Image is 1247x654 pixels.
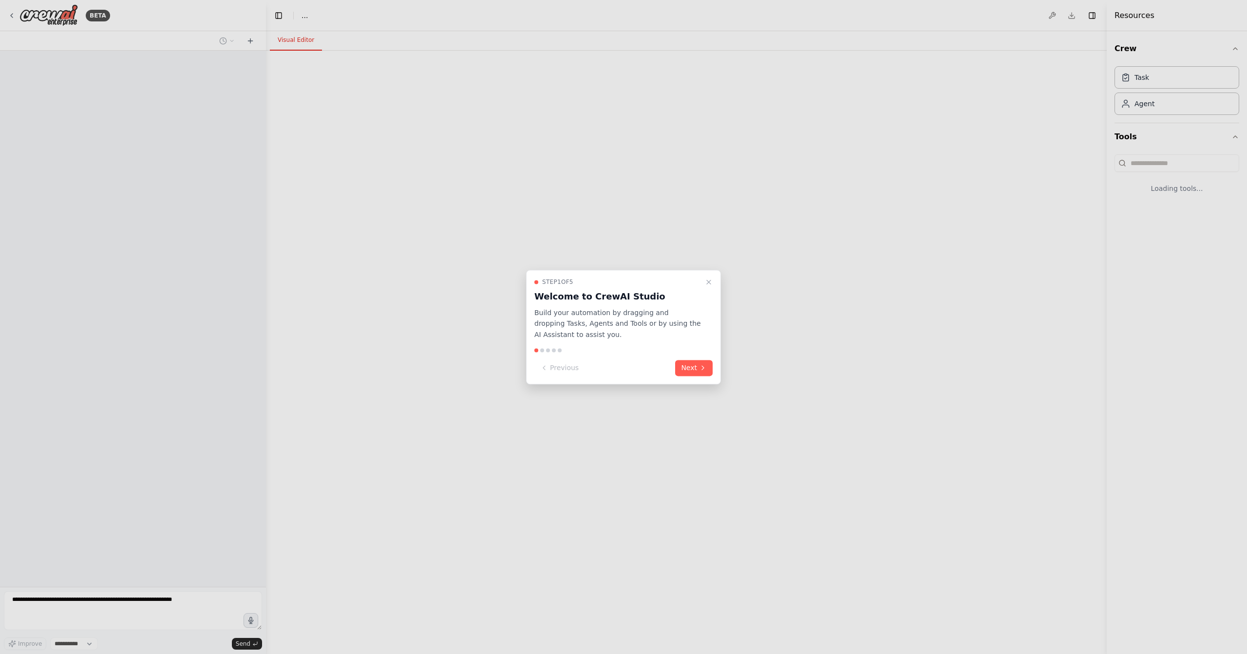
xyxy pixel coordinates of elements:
[534,360,585,376] button: Previous
[542,278,573,286] span: Step 1 of 5
[703,276,715,288] button: Close walkthrough
[534,290,701,303] h3: Welcome to CrewAI Studio
[534,307,701,340] p: Build your automation by dragging and dropping Tasks, Agents and Tools or by using the AI Assista...
[675,360,713,376] button: Next
[272,9,285,22] button: Hide left sidebar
